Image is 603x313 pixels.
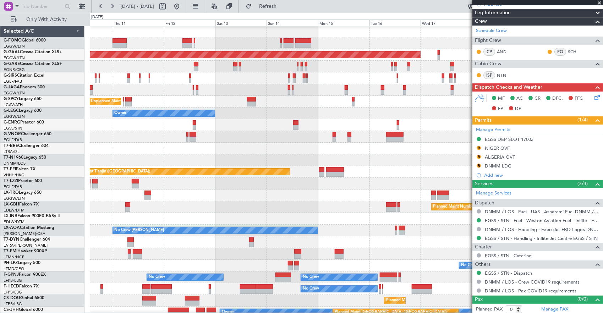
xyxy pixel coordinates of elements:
[4,191,42,195] a: LX-TROLegacy 650
[4,179,42,183] a: T7-LZZIPraetor 600
[4,102,23,108] a: LGAV/ATH
[535,95,541,102] span: CR
[477,146,481,150] button: R
[4,266,24,271] a: LFMD/CEQ
[4,155,23,160] span: T7-N1960
[4,120,44,125] a: G-ENRGPraetor 600
[421,20,472,26] div: Wed 17
[516,95,523,102] span: AC
[4,50,20,54] span: G-GAAL
[497,72,513,78] a: NTN
[515,105,521,112] span: DP
[475,243,492,251] span: Charter
[4,273,46,277] a: F-GPNJFalcon 900EX
[4,97,19,101] span: G-SPCY
[475,199,494,207] span: Dispatch
[242,1,285,12] button: Refresh
[4,231,45,236] a: [PERSON_NAME]/QSA
[475,116,492,125] span: Permits
[485,226,599,232] a: DNMM / LOS - Handling - ExecuJet FBO Lagos DNMM / LOS
[18,17,75,22] span: Only With Activity
[91,96,206,107] div: Unplanned Maint [GEOGRAPHIC_DATA] ([PERSON_NAME] Intl)
[4,126,22,131] a: EGSS/STN
[4,184,22,190] a: EGLF/FAB
[4,38,46,43] a: G-FOMOGlobal 6000
[433,202,478,212] div: Planned Maint Nurnberg
[4,50,62,54] a: G-GAALCessna Citation XLS+
[4,97,42,101] a: G-SPCYLegacy 650
[4,261,40,265] a: 9H-LPZLegacy 500
[4,208,24,213] a: EDLW/DTM
[485,209,599,215] a: DNMM / LOS - Fuel - UAS - Asharami Fuel DNMM / LOS
[4,172,24,178] a: VHHH/HKG
[476,27,507,34] a: Schedule Crew
[498,105,503,112] span: FP
[485,235,598,241] a: EGSS / STN - Handling - Inflite Jet Centre EGSS / STN
[475,296,483,304] span: Pax
[303,272,319,282] div: No Crew
[149,272,165,282] div: No Crew
[369,20,421,26] div: Tue 16
[4,62,62,66] a: G-GARECessna Citation XLS+
[577,295,588,303] span: (0/0)
[554,48,566,56] div: FO
[267,20,318,26] div: Sun 14
[4,155,46,160] a: T7-N1960Legacy 650
[4,109,19,113] span: G-LEGC
[575,95,583,102] span: FFC
[477,155,481,159] button: R
[67,166,150,177] div: Planned Maint Tianjin ([GEOGRAPHIC_DATA])
[121,3,154,10] span: [DATE] - [DATE]
[4,214,17,218] span: LX-INB
[4,308,43,312] a: CS-JHHGlobal 6000
[477,164,481,168] button: R
[4,85,20,89] span: G-JAGA
[485,136,533,142] div: EGSS DEP SLOT 1700z
[4,179,18,183] span: T7-LZZI
[4,308,19,312] span: CS-JHH
[476,306,503,313] label: Planned PAX
[552,95,563,102] span: DFC,
[485,253,532,259] a: EGSS / STN - Catering
[91,14,103,20] div: [DATE]
[475,83,542,92] span: Dispatch Checks and Weather
[4,90,25,96] a: EGGW/LTN
[577,180,588,187] span: (3/3)
[498,95,505,102] span: MF
[4,296,20,300] span: CS-DOU
[4,144,18,148] span: T7-BRE
[4,149,20,154] a: LTBA/ISL
[4,144,49,148] a: T7-BREChallenger 604
[253,4,283,9] span: Refresh
[577,116,588,123] span: (1/4)
[4,44,25,49] a: EGGW/LTN
[4,273,19,277] span: F-GPNJ
[568,49,584,55] a: SCH
[113,20,164,26] div: Thu 11
[318,20,369,26] div: Mon 15
[4,79,22,84] a: EGLF/FAB
[4,167,35,171] a: T7-FFIFalcon 7X
[4,249,47,253] a: T7-EMIHawker 900XP
[4,278,22,283] a: LFPB/LBG
[475,9,511,17] span: Leg Information
[115,225,164,236] div: No Crew [PERSON_NAME]
[4,161,26,166] a: DNMM/LOS
[115,108,127,119] div: Owner
[461,260,477,271] div: No Crew
[4,191,19,195] span: LX-TRO
[4,132,51,136] a: G-VNORChallenger 650
[475,37,501,45] span: Flight Crew
[4,202,19,207] span: LX-GBH
[485,154,515,160] div: ALGERIA OVF
[4,120,20,125] span: G-ENRG
[303,284,319,294] div: No Crew
[4,109,42,113] a: G-LEGCLegacy 600
[4,114,25,119] a: EGGW/LTN
[485,145,510,151] div: NIGER OVF
[164,20,215,26] div: Fri 12
[4,85,45,89] a: G-JAGAPhenom 300
[4,290,22,295] a: LFPB/LBG
[485,163,511,169] div: DNMM LDG
[4,249,17,253] span: T7-EMI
